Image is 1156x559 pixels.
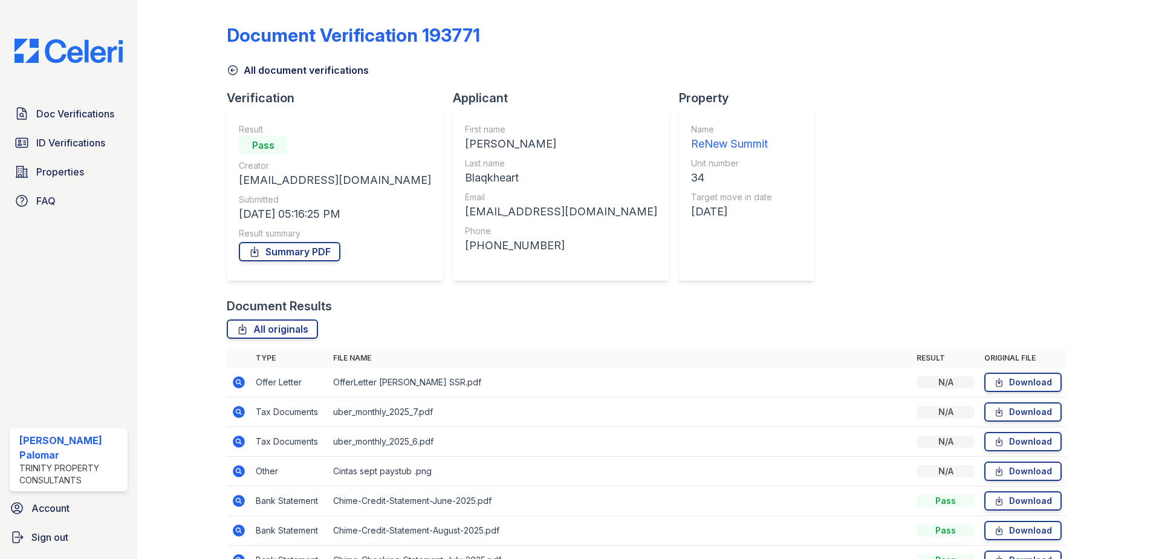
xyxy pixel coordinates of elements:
[227,298,332,315] div: Document Results
[239,227,431,240] div: Result summary
[691,123,772,136] div: Name
[691,157,772,169] div: Unit number
[984,402,1062,422] a: Download
[984,432,1062,451] a: Download
[36,165,84,179] span: Properties
[227,63,369,77] a: All document verifications
[328,457,912,486] td: Cintas sept paystub .png
[465,136,657,152] div: [PERSON_NAME]
[691,123,772,152] a: Name ReNew Summit
[465,225,657,237] div: Phone
[917,376,975,388] div: N/A
[691,191,772,203] div: Target move in date
[984,491,1062,511] a: Download
[227,24,480,46] div: Document Verification 193771
[328,397,912,427] td: uber_monthly_2025_7.pdf
[5,496,132,520] a: Account
[5,39,132,63] img: CE_Logo_Blue-a8612792a0a2168367f1c8372b55b34899dd931a85d93a1a3d3e32e68fde9ad4.png
[984,373,1062,392] a: Download
[239,123,431,136] div: Result
[19,433,123,462] div: [PERSON_NAME] Palomar
[465,191,657,203] div: Email
[5,525,132,549] a: Sign out
[691,203,772,220] div: [DATE]
[36,136,105,150] span: ID Verifications
[36,106,114,121] span: Doc Verifications
[239,136,287,155] div: Pass
[912,348,979,368] th: Result
[679,90,824,106] div: Property
[227,319,318,339] a: All originals
[917,525,975,537] div: Pass
[239,194,431,206] div: Submitted
[31,530,68,544] span: Sign out
[465,203,657,220] div: [EMAIL_ADDRESS][DOMAIN_NAME]
[239,206,431,223] div: [DATE] 05:16:25 PM
[1105,511,1144,547] iframe: chat widget
[239,160,431,172] div: Creator
[917,465,975,477] div: N/A
[251,427,328,457] td: Tax Documents
[453,90,679,106] div: Applicant
[465,157,657,169] div: Last name
[984,521,1062,540] a: Download
[328,486,912,516] td: Chime-Credit-Statement-June-2025.pdf
[979,348,1067,368] th: Original file
[917,436,975,448] div: N/A
[465,237,657,254] div: [PHONE_NUMBER]
[239,242,340,261] a: Summary PDF
[10,160,128,184] a: Properties
[328,516,912,546] td: Chime-Credit-Statement-August-2025.pdf
[36,194,56,208] span: FAQ
[465,123,657,136] div: First name
[19,462,123,486] div: Trinity Property Consultants
[251,486,328,516] td: Bank Statement
[251,516,328,546] td: Bank Statement
[984,462,1062,481] a: Download
[10,189,128,213] a: FAQ
[239,172,431,189] div: [EMAIL_ADDRESS][DOMAIN_NAME]
[691,136,772,152] div: ReNew Summit
[917,406,975,418] div: N/A
[251,457,328,486] td: Other
[691,169,772,186] div: 34
[31,501,70,515] span: Account
[10,131,128,155] a: ID Verifications
[328,427,912,457] td: uber_monthly_2025_6.pdf
[328,348,912,368] th: File name
[251,348,328,368] th: Type
[10,102,128,126] a: Doc Verifications
[917,495,975,507] div: Pass
[227,90,453,106] div: Verification
[251,368,328,397] td: Offer Letter
[251,397,328,427] td: Tax Documents
[465,169,657,186] div: Blaqkheart
[328,368,912,397] td: OfferLetter [PERSON_NAME] SSR.pdf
